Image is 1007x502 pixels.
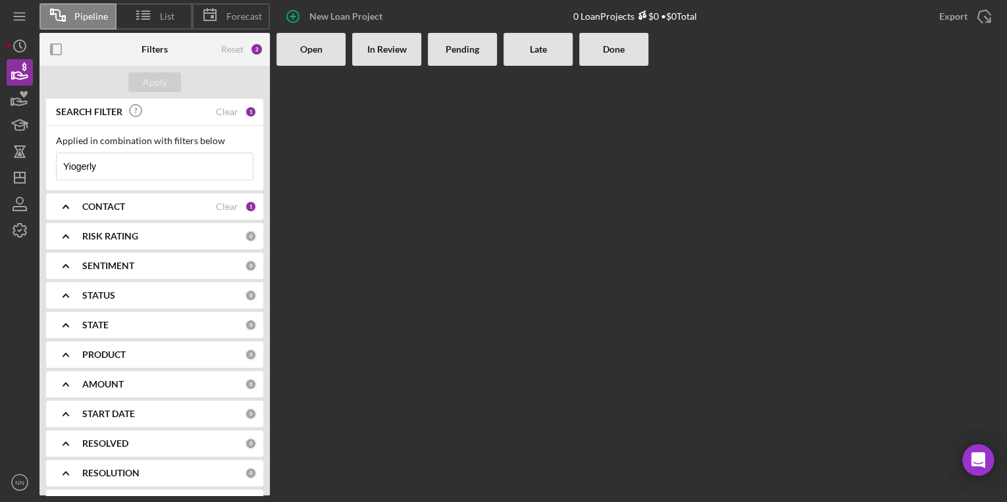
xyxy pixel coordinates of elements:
[634,11,659,22] div: $0
[160,11,174,22] span: List
[7,469,33,495] button: NN
[82,379,124,389] b: AMOUNT
[300,44,323,55] b: Open
[82,290,115,301] b: STATUS
[276,3,396,30] button: New Loan Project
[309,3,382,30] div: New Loan Project
[245,289,257,301] div: 0
[245,201,257,213] div: 1
[82,231,138,241] b: RISK RATING
[962,444,994,476] div: Open Intercom Messenger
[82,409,135,419] b: START DATE
[216,201,238,212] div: Clear
[143,72,167,92] div: Apply
[926,3,1000,30] button: Export
[245,438,257,449] div: 0
[939,3,968,30] div: Export
[245,230,257,242] div: 0
[56,107,122,117] b: SEARCH FILTER
[82,349,126,360] b: PRODUCT
[56,136,253,146] div: Applied in combination with filters below
[446,44,479,55] b: Pending
[245,467,257,479] div: 0
[245,106,257,118] div: 1
[82,438,128,449] b: RESOLVED
[82,320,109,330] b: STATE
[245,319,257,331] div: 0
[74,11,108,22] span: Pipeline
[221,44,244,55] div: Reset
[530,44,547,55] b: Late
[245,378,257,390] div: 0
[82,261,134,271] b: SENTIMENT
[15,479,24,486] text: NN
[603,44,625,55] b: Done
[245,408,257,420] div: 0
[245,349,257,361] div: 0
[216,107,238,117] div: Clear
[250,43,263,56] div: 2
[128,72,181,92] button: Apply
[82,201,125,212] b: CONTACT
[573,11,697,22] div: 0 Loan Projects • $0 Total
[226,11,262,22] span: Forecast
[142,44,168,55] b: Filters
[82,468,140,478] b: RESOLUTION
[367,44,407,55] b: In Review
[245,260,257,272] div: 0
